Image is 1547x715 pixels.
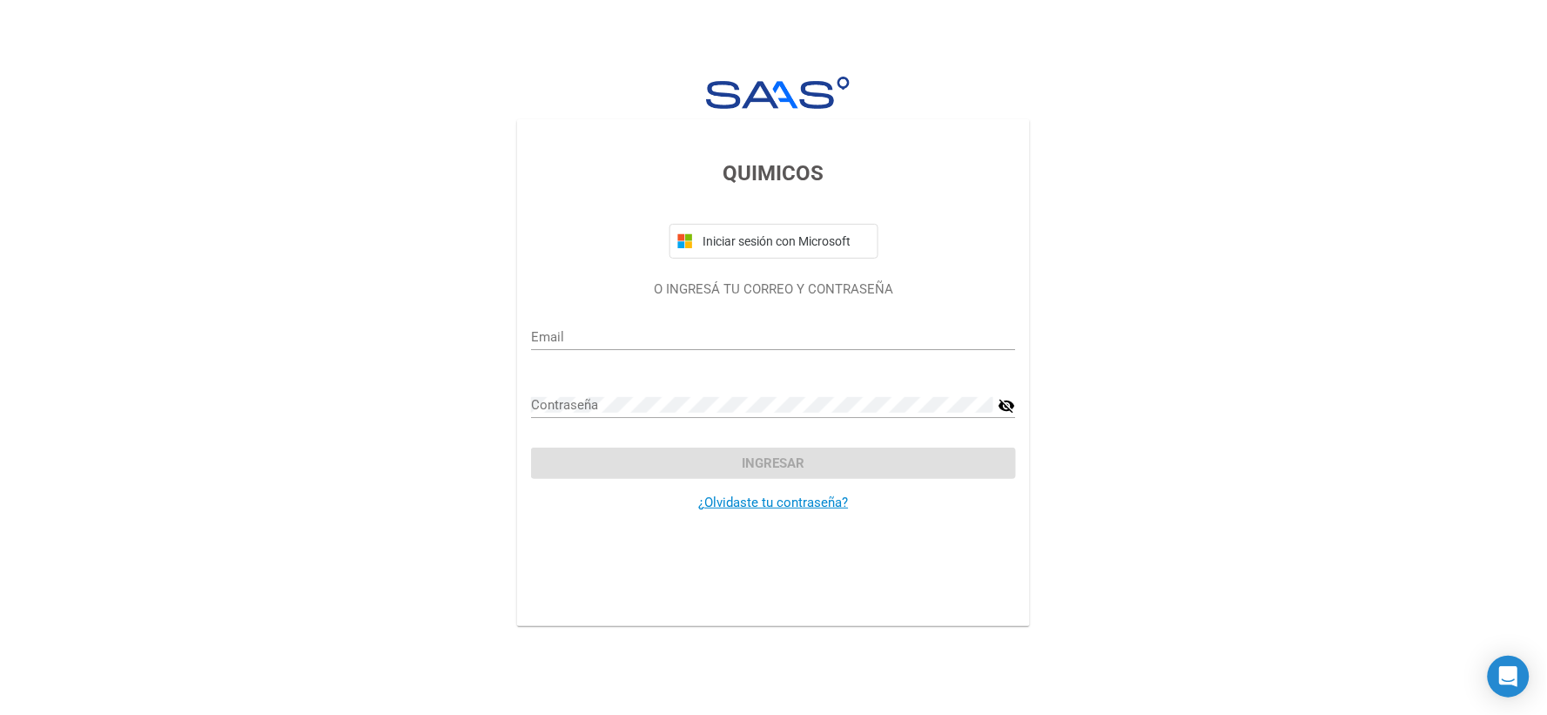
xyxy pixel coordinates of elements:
mat-icon: visibility_off [999,395,1016,416]
span: Ingresar [743,455,805,471]
button: Iniciar sesión con Microsoft [669,224,878,259]
p: O INGRESÁ TU CORREO Y CONTRASEÑA [531,280,1016,300]
span: Iniciar sesión con Microsoft [700,234,871,248]
a: ¿Olvidaste tu contraseña? [699,495,849,510]
div: Open Intercom Messenger [1488,656,1530,698]
h3: QUIMICOS [531,158,1016,189]
button: Ingresar [531,448,1016,479]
